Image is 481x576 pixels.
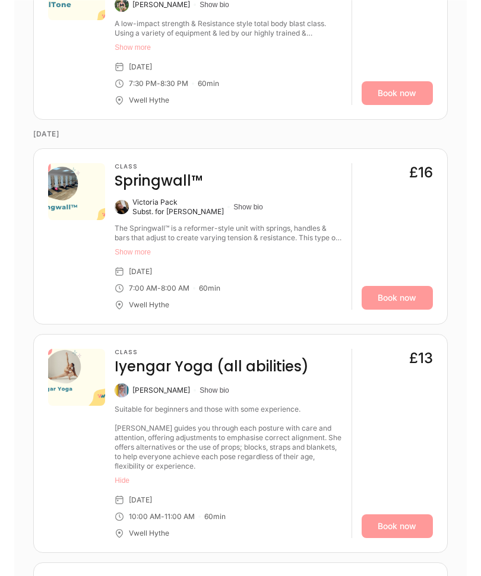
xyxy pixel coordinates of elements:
[129,96,169,105] div: Vwell Hythe
[132,207,224,217] div: Subst. for [PERSON_NAME]
[33,120,447,148] time: [DATE]
[115,476,341,485] button: Hide
[115,200,129,214] img: Victoria Pack
[129,300,169,310] div: Vwell Hythe
[204,512,226,521] div: 60 min
[198,79,219,88] div: 60 min
[115,383,129,397] img: Jenny Box
[115,247,341,257] button: Show more
[160,79,188,88] div: 8:30 PM
[115,163,202,170] h3: Class
[115,405,341,471] div: Suitable for beginners and those with some experience. Jenny guides you through each posture with...
[362,286,433,310] a: Book now
[164,512,195,521] div: 11:00 AM
[129,79,157,88] div: 7:30 PM
[115,224,341,243] div: The Springwall™ is a reformer-style unit with springs, handles & bars that adjust to create varyi...
[115,43,341,52] button: Show more
[199,284,220,293] div: 60 min
[129,495,152,505] div: [DATE]
[129,267,152,276] div: [DATE]
[129,62,152,72] div: [DATE]
[115,349,309,356] h3: Class
[132,386,190,395] div: [PERSON_NAME]
[48,349,105,406] img: 4fd01816-2ff6-4668-a87b-157af2ad87d8.png
[161,512,164,521] div: -
[200,386,229,395] button: Show bio
[409,349,433,368] div: £13
[161,284,189,293] div: 8:00 AM
[115,357,309,376] h4: Iyengar Yoga (all abilities)
[132,198,224,207] div: Victoria Pack
[129,512,161,521] div: 10:00 AM
[48,163,105,220] img: 5d9617d8-c062-43cb-9683-4a4abb156b5d.png
[233,202,262,212] button: Show bio
[362,514,433,538] a: Book now
[157,284,161,293] div: -
[157,79,160,88] div: -
[129,284,157,293] div: 7:00 AM
[115,171,202,190] h4: Springwall™
[362,81,433,105] a: Book now
[115,19,341,38] div: A low-impact strength & Resistance style total body blast class. Using a variety of equipment & l...
[409,163,433,182] div: £16
[129,529,169,538] div: Vwell Hythe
